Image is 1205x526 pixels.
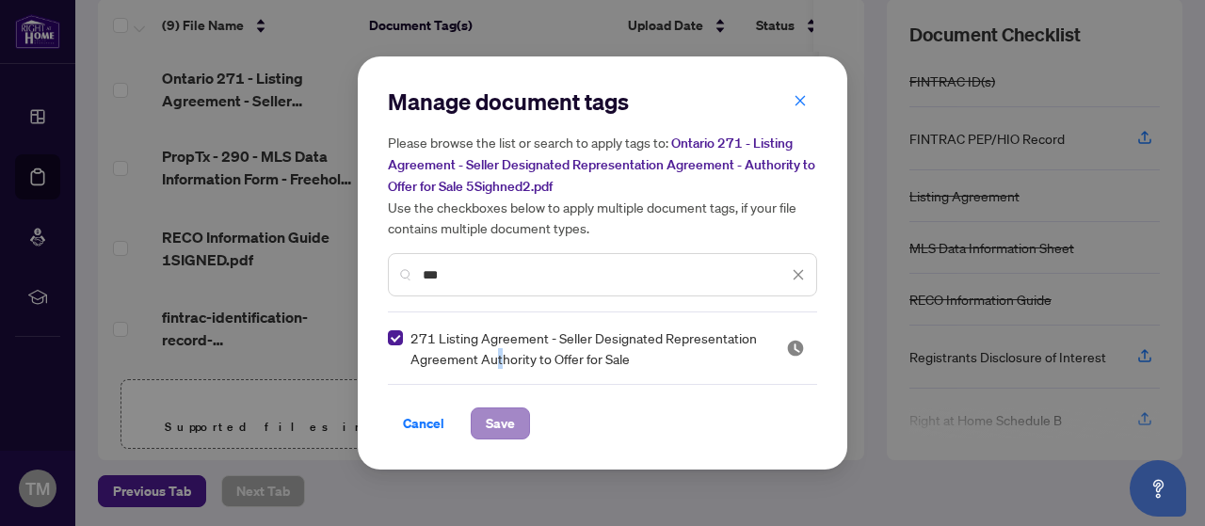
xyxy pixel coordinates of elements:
[388,407,459,439] button: Cancel
[471,407,530,439] button: Save
[388,135,815,195] span: Ontario 271 - Listing Agreement - Seller Designated Representation Agreement - Authority to Offer...
[403,408,444,438] span: Cancel
[388,87,817,117] h2: Manage document tags
[786,339,805,358] span: Pending Review
[388,132,817,238] h5: Please browse the list or search to apply tags to: Use the checkboxes below to apply multiple doc...
[410,327,763,369] span: 271 Listing Agreement - Seller Designated Representation Agreement Authority to Offer for Sale
[1130,460,1186,517] button: Open asap
[792,268,805,281] span: close
[786,339,805,358] img: status
[486,408,515,438] span: Save
[794,94,807,107] span: close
